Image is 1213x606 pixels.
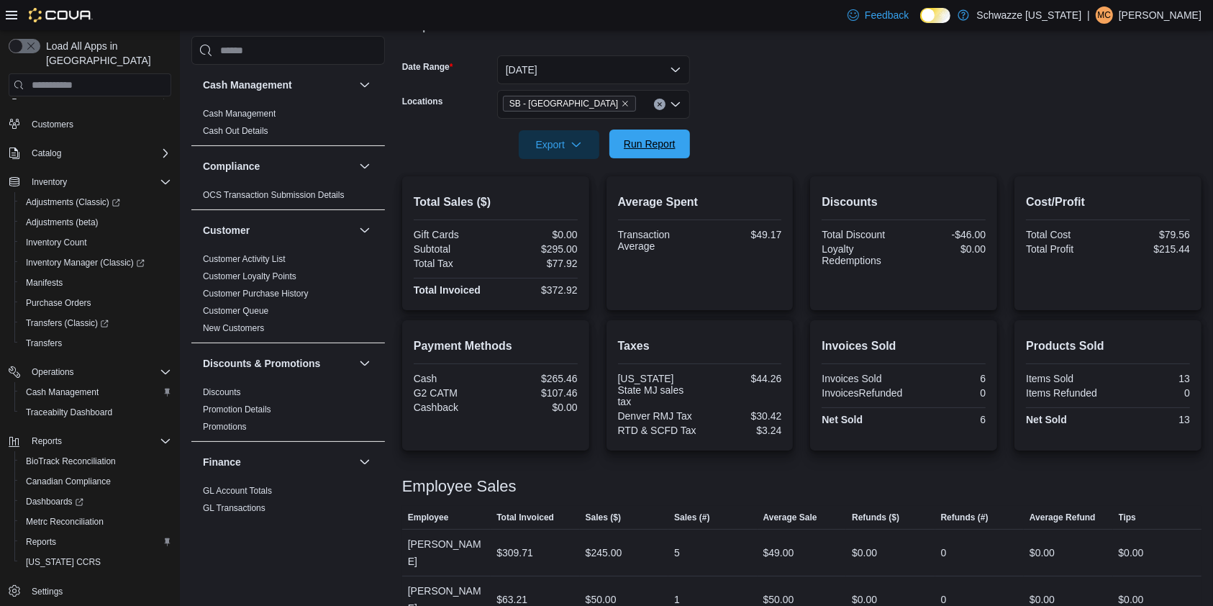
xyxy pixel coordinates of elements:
[822,387,902,399] div: InvoicesRefunded
[26,173,73,191] button: Inventory
[20,214,171,231] span: Adjustments (beta)
[763,512,817,523] span: Average Sale
[499,243,578,255] div: $295.00
[408,512,449,523] span: Employee
[20,294,97,312] a: Purchase Orders
[618,373,697,407] div: [US_STATE] State MJ sales tax
[191,482,385,523] div: Finance
[20,335,171,352] span: Transfers
[191,384,385,441] div: Discounts & Promotions
[414,243,493,255] div: Subtotal
[1111,243,1190,255] div: $215.44
[702,425,781,436] div: $3.24
[26,363,171,381] span: Operations
[203,126,268,136] a: Cash Out Details
[702,229,781,240] div: $49.17
[203,125,268,137] span: Cash Out Details
[842,1,914,30] a: Feedback
[3,362,177,382] button: Operations
[203,455,353,469] button: Finance
[32,586,63,597] span: Settings
[26,114,171,132] span: Customers
[3,113,177,134] button: Customers
[1111,414,1190,425] div: 13
[414,373,493,384] div: Cash
[20,274,171,291] span: Manifests
[3,143,177,163] button: Catalog
[203,253,286,265] span: Customer Activity List
[497,55,690,84] button: [DATE]
[20,234,93,251] a: Inventory Count
[203,288,309,299] span: Customer Purchase History
[20,254,150,271] a: Inventory Manager (Classic)
[621,99,630,108] button: Remove SB - Highlands from selection in this group
[414,229,493,240] div: Gift Cards
[20,214,104,231] a: Adjustments (beta)
[3,172,177,192] button: Inventory
[40,39,171,68] span: Load All Apps in [GEOGRAPHIC_DATA]
[496,544,533,561] div: $309.71
[32,176,67,188] span: Inventory
[203,455,241,469] h3: Finance
[822,229,901,240] div: Total Discount
[822,243,901,266] div: Loyalty Redemptions
[26,433,68,450] button: Reports
[26,173,171,191] span: Inventory
[1030,544,1055,561] div: $0.00
[203,190,345,200] a: OCS Transaction Submission Details
[414,387,493,399] div: G2 CATM
[1111,387,1190,399] div: 0
[865,8,909,22] span: Feedback
[624,137,676,151] span: Run Report
[26,407,112,418] span: Traceabilty Dashboard
[203,223,353,238] button: Customer
[1026,373,1105,384] div: Items Sold
[822,194,986,211] h2: Discounts
[499,387,578,399] div: $107.46
[203,289,309,299] a: Customer Purchase History
[702,410,781,422] div: $30.42
[14,253,177,273] a: Inventory Manager (Classic)
[26,536,56,548] span: Reports
[203,109,276,119] a: Cash Management
[20,194,171,211] span: Adjustments (Classic)
[670,99,681,110] button: Open list of options
[20,513,109,530] a: Metrc Reconciliation
[1119,6,1201,24] p: [PERSON_NAME]
[1119,544,1144,561] div: $0.00
[29,8,93,22] img: Cova
[14,232,177,253] button: Inventory Count
[822,338,986,355] h2: Invoices Sold
[414,194,578,211] h2: Total Sales ($)
[20,553,171,571] span: Washington CCRS
[26,496,83,507] span: Dashboards
[414,284,481,296] strong: Total Invoiced
[26,237,87,248] span: Inventory Count
[20,453,171,470] span: BioTrack Reconciliation
[20,384,104,401] a: Cash Management
[499,284,578,296] div: $372.92
[356,453,373,471] button: Finance
[32,148,61,159] span: Catalog
[402,61,453,73] label: Date Range
[203,271,296,282] span: Customer Loyalty Points
[14,212,177,232] button: Adjustments (beta)
[941,512,989,523] span: Refunds (#)
[14,532,177,552] button: Reports
[1026,194,1190,211] h2: Cost/Profit
[203,503,265,513] a: GL Transactions
[654,99,665,110] button: Clear input
[618,338,782,355] h2: Taxes
[26,257,145,268] span: Inventory Manager (Classic)
[1087,6,1090,24] p: |
[14,273,177,293] button: Manifests
[203,322,264,334] span: New Customers
[32,119,73,130] span: Customers
[26,317,109,329] span: Transfers (Classic)
[26,582,171,600] span: Settings
[1111,229,1190,240] div: $79.56
[26,456,116,467] span: BioTrack Reconciliation
[496,512,554,523] span: Total Invoiced
[20,254,171,271] span: Inventory Manager (Classic)
[191,186,385,209] div: Compliance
